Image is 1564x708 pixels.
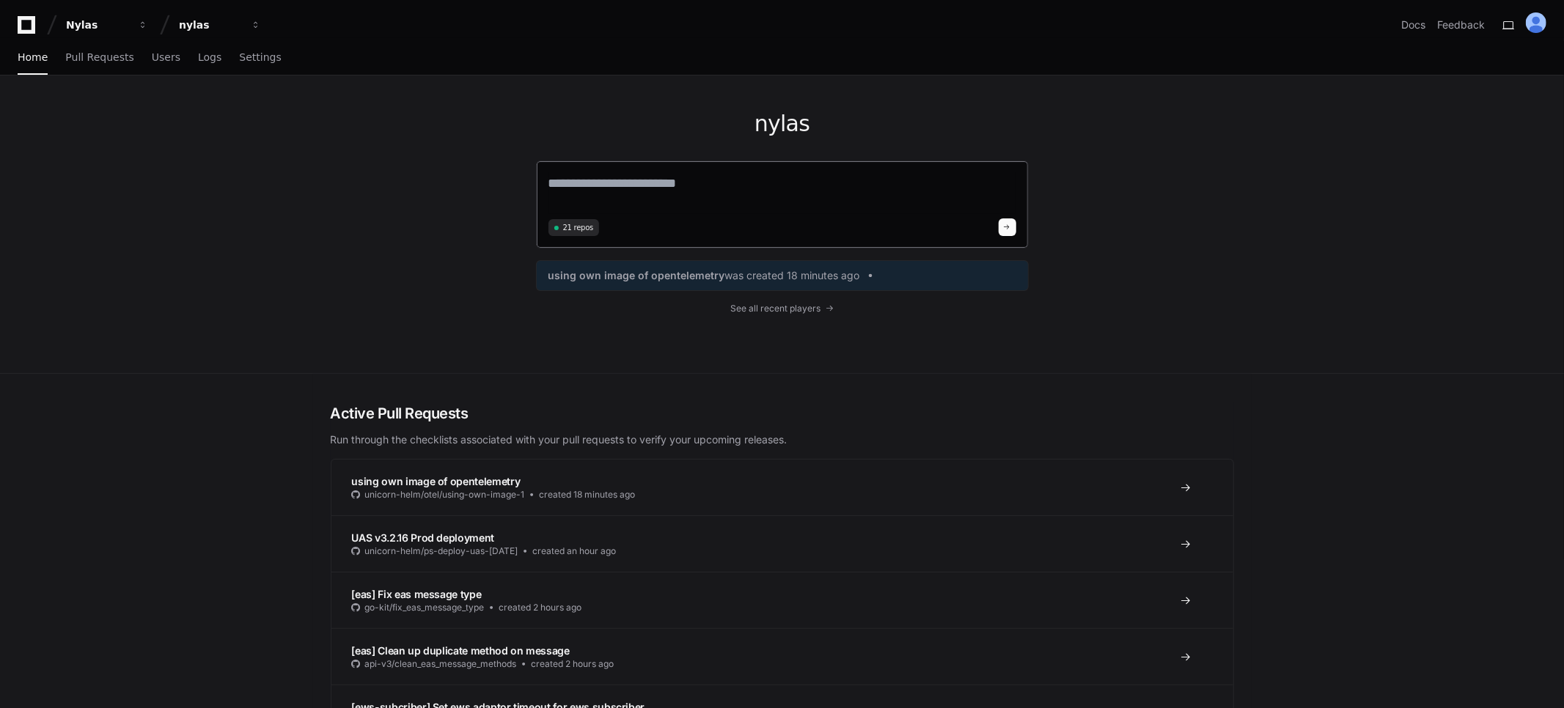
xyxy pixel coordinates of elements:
span: created 18 minutes ago [540,489,636,501]
span: created an hour ago [533,545,617,557]
span: unicorn-helm/ps-deploy-uas-[DATE] [365,545,518,557]
a: [eas] Fix eas message typego-kit/fix_eas_message_typecreated 2 hours ago [331,572,1233,628]
span: unicorn-helm/otel/using-own-image-1 [365,489,525,501]
a: Docs [1401,18,1425,32]
a: Logs [198,41,221,75]
div: nylas [179,18,242,32]
a: See all recent players [536,303,1029,314]
a: Home [18,41,48,75]
a: Settings [239,41,281,75]
span: [eas] Fix eas message type [352,588,482,600]
h1: nylas [536,111,1029,137]
span: 21 repos [563,222,594,233]
a: UAS v3.2.16 Prod deploymentunicorn-helm/ps-deploy-uas-[DATE]created an hour ago [331,515,1233,572]
h2: Active Pull Requests [331,403,1234,424]
p: Run through the checklists associated with your pull requests to verify your upcoming releases. [331,432,1234,447]
span: using own image of opentelemetry [548,268,725,283]
span: api-v3/clean_eas_message_methods [365,658,517,670]
span: Logs [198,53,221,62]
span: See all recent players [730,303,820,314]
a: using own image of opentelemetryunicorn-helm/otel/using-own-image-1created 18 minutes ago [331,460,1233,515]
span: [eas] Clean up duplicate method on message [352,644,570,657]
button: Feedback [1437,18,1485,32]
span: using own image of opentelemetry [352,475,521,487]
button: nylas [173,12,267,38]
span: go-kit/fix_eas_message_type [365,602,485,613]
a: Users [152,41,180,75]
span: created 2 hours ago [532,658,614,670]
button: Nylas [60,12,154,38]
span: Home [18,53,48,62]
span: UAS v3.2.16 Prod deployment [352,531,495,544]
a: Pull Requests [65,41,133,75]
div: Nylas [66,18,129,32]
span: Settings [239,53,281,62]
img: ALV-UjUTLTKDo2-V5vjG4wR1buipwogKm1wWuvNrTAMaancOL2w8d8XiYMyzUPCyapUwVg1DhQ_h_MBM3ufQigANgFbfgRVfo... [1526,12,1546,33]
span: Users [152,53,180,62]
a: using own image of opentelemetrywas created 18 minutes ago [548,268,1016,283]
a: [eas] Clean up duplicate method on messageapi-v3/clean_eas_message_methodscreated 2 hours ago [331,628,1233,685]
span: Pull Requests [65,53,133,62]
span: created 2 hours ago [499,602,582,613]
span: was created 18 minutes ago [725,268,860,283]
